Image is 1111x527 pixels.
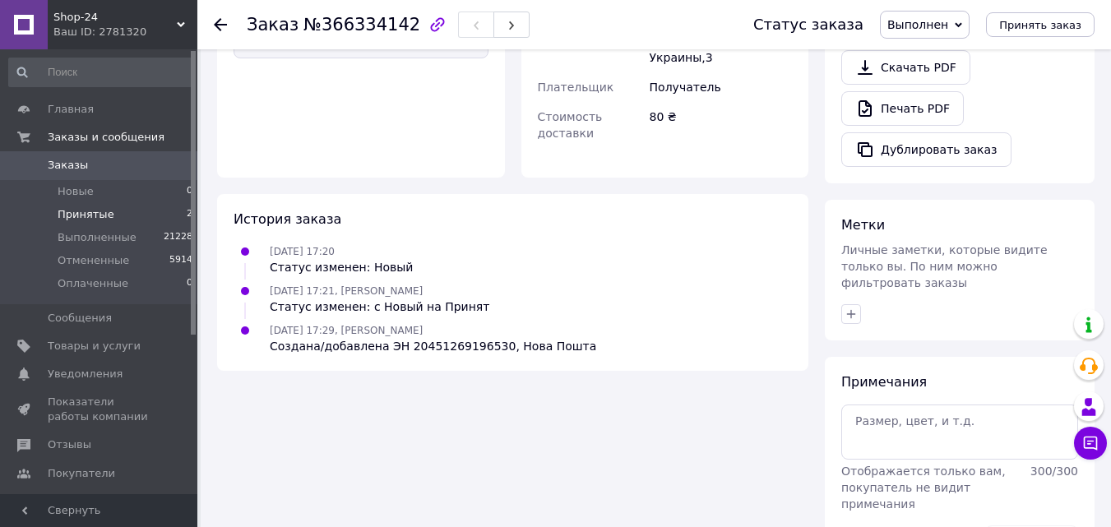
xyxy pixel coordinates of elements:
div: Статус изменен: с Новый на Принят [270,298,489,315]
div: Получатель [646,72,795,102]
span: Выполнен [887,18,948,31]
span: [DATE] 17:21, [PERSON_NAME] [270,285,423,297]
span: 0 [187,184,192,199]
span: Стоимость доставки [538,110,603,140]
span: Метки [841,217,885,233]
span: Уведомления [48,367,123,381]
span: Заказы [48,158,88,173]
div: Вернуться назад [214,16,227,33]
span: Принять заказ [999,19,1081,31]
span: Заказ [247,15,299,35]
span: Товары и услуги [48,339,141,354]
div: 80 ₴ [646,102,795,148]
span: 21228 [164,230,192,245]
span: Новые [58,184,94,199]
span: 2 [187,207,192,222]
button: Чат с покупателем [1074,427,1107,460]
span: Заказы и сообщения [48,130,164,145]
span: Плательщик [538,81,614,94]
span: Оплаченные [58,276,128,291]
span: История заказа [234,211,341,227]
button: Принять заказ [986,12,1095,37]
div: Статус изменен: Новый [270,259,413,275]
span: №366334142 [303,15,420,35]
button: Дублировать заказ [841,132,1011,167]
span: [DATE] 17:29, [PERSON_NAME] [270,325,423,336]
span: Отзывы [48,437,91,452]
span: Принятые [58,207,114,222]
div: Статус заказа [753,16,863,33]
span: Личные заметки, которые видите только вы. По ним можно фильтровать заказы [841,243,1048,289]
span: Shop-24 [53,10,177,25]
a: Печать PDF [841,91,964,126]
span: Отмененные [58,253,129,268]
span: Главная [48,102,94,117]
span: Примечания [841,374,927,390]
span: Выполненные [58,230,137,245]
span: 5914 [169,253,192,268]
span: [DATE] 17:20 [270,246,335,257]
span: 0 [187,276,192,291]
span: Сообщения [48,311,112,326]
div: Ваш ID: 2781320 [53,25,197,39]
input: Поиск [8,58,194,87]
div: Создана/добавлена ЭН 20451269196530, Нова Пошта [270,338,596,354]
span: 300 / 300 [1030,465,1078,478]
span: Отображается только вам, покупатель не видит примечания [841,465,1006,511]
span: Показатели работы компании [48,395,152,424]
span: Покупатели [48,466,115,481]
a: Скачать PDF [841,50,970,85]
